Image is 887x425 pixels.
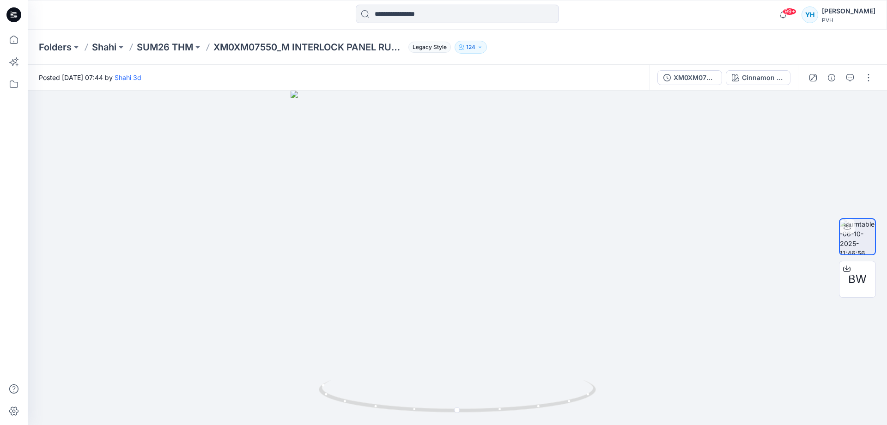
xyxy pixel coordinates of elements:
button: Details [824,70,839,85]
a: SUM26 THM [137,41,193,54]
img: turntable-06-10-2025-11:46:56 [840,219,875,254]
span: 99+ [783,8,796,15]
button: XM0XM07550_M INTERLOCK PANEL RUGBY POLO_PROTO_V02 [657,70,722,85]
div: [PERSON_NAME] [822,6,875,17]
span: BW [848,271,867,288]
div: PVH [822,17,875,24]
p: XM0XM07550_M INTERLOCK PANEL RUGBY POLO [213,41,405,54]
p: 124 [466,42,475,52]
div: YH [802,6,818,23]
button: Cinnamon Russet/ Rich Cream - 0BJ [726,70,790,85]
a: Shahi [92,41,116,54]
span: Legacy Style [408,42,451,53]
div: XM0XM07550_M INTERLOCK PANEL RUGBY POLO_PROTO_V02 [674,73,716,83]
a: Folders [39,41,72,54]
span: Posted [DATE] 07:44 by [39,73,141,82]
button: Legacy Style [405,41,451,54]
div: Cinnamon Russet/ Rich Cream - 0BJ [742,73,784,83]
button: 124 [455,41,487,54]
a: Shahi 3d [115,74,141,81]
